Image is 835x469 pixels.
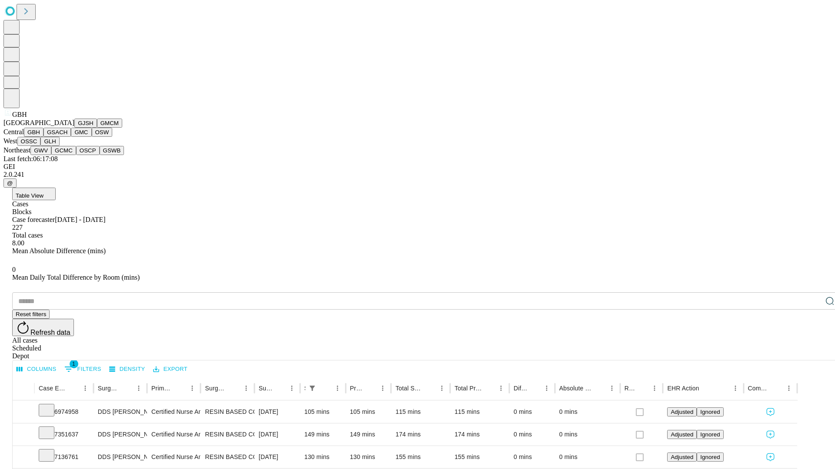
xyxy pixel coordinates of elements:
[17,405,30,420] button: Expand
[483,382,495,394] button: Sort
[306,382,318,394] button: Show filters
[12,247,106,254] span: Mean Absolute Difference (mins)
[528,382,541,394] button: Sort
[783,382,795,394] button: Menu
[205,423,250,446] div: RESIN BASED COMPOSITE 3 SURFACES, POSTERIOR
[395,401,446,423] div: 115 mins
[43,128,71,137] button: GSACH
[667,385,699,392] div: EHR Action
[306,382,318,394] div: 1 active filter
[559,401,616,423] div: 0 mins
[436,382,448,394] button: Menu
[304,446,341,468] div: 130 mins
[671,454,693,460] span: Adjusted
[92,128,113,137] button: OSW
[697,452,723,462] button: Ignored
[625,385,636,392] div: Resolved in EHR
[304,385,305,392] div: Scheduled In Room Duration
[514,401,551,423] div: 0 mins
[40,137,59,146] button: GLH
[559,423,616,446] div: 0 mins
[12,266,16,273] span: 0
[12,310,50,319] button: Reset filters
[667,407,697,416] button: Adjusted
[39,385,66,392] div: Case Epic Id
[514,385,528,392] div: Difference
[12,216,55,223] span: Case forecaster
[205,446,250,468] div: RESIN BASED COMPOSITE 2 SURFACES, POSTERIOR
[12,224,23,231] span: 227
[671,431,693,438] span: Adjusted
[700,454,720,460] span: Ignored
[30,146,51,155] button: GWV
[395,385,423,392] div: Total Scheduled Duration
[17,137,41,146] button: OSSC
[697,407,723,416] button: Ignored
[395,423,446,446] div: 174 mins
[259,385,273,392] div: Surgery Date
[495,382,507,394] button: Menu
[697,430,723,439] button: Ignored
[67,382,79,394] button: Sort
[12,188,56,200] button: Table View
[98,446,143,468] div: DDS [PERSON_NAME] K Dds
[3,178,17,188] button: @
[3,146,30,154] span: Northeast
[70,360,78,368] span: 1
[559,385,593,392] div: Absolute Difference
[700,409,720,415] span: Ignored
[17,450,30,465] button: Expand
[240,382,252,394] button: Menu
[12,274,140,281] span: Mean Daily Total Difference by Room (mins)
[3,163,832,171] div: GEI
[205,401,250,423] div: RESIN BASED COMPOSITE 1 SURFACE, POSTERIOR
[107,363,147,376] button: Density
[454,423,505,446] div: 174 mins
[3,171,832,178] div: 2.0.241
[133,382,145,394] button: Menu
[12,239,24,247] span: 8.00
[3,128,24,135] span: Central
[259,423,296,446] div: [DATE]
[648,382,661,394] button: Menu
[186,382,198,394] button: Menu
[667,452,697,462] button: Adjusted
[259,446,296,468] div: [DATE]
[606,382,618,394] button: Menu
[120,382,133,394] button: Sort
[671,409,693,415] span: Adjusted
[319,382,331,394] button: Sort
[286,382,298,394] button: Menu
[304,401,341,423] div: 105 mins
[51,146,76,155] button: GCMC
[12,231,43,239] span: Total cases
[771,382,783,394] button: Sort
[62,362,104,376] button: Show filters
[541,382,553,394] button: Menu
[350,446,387,468] div: 130 mins
[228,382,240,394] button: Sort
[594,382,606,394] button: Sort
[700,431,720,438] span: Ignored
[17,427,30,443] button: Expand
[151,385,173,392] div: Primary Service
[7,180,13,186] span: @
[3,155,58,162] span: Last fetch: 06:17:08
[259,401,296,423] div: [DATE]
[377,382,389,394] button: Menu
[3,137,17,145] span: West
[514,446,551,468] div: 0 mins
[76,146,100,155] button: OSCP
[424,382,436,394] button: Sort
[14,363,59,376] button: Select columns
[454,446,505,468] div: 155 mins
[3,119,74,126] span: [GEOGRAPHIC_DATA]
[24,128,43,137] button: GBH
[16,192,43,199] span: Table View
[16,311,46,317] span: Reset filters
[274,382,286,394] button: Sort
[98,401,143,423] div: DDS [PERSON_NAME] K Dds
[729,382,741,394] button: Menu
[395,446,446,468] div: 155 mins
[667,430,697,439] button: Adjusted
